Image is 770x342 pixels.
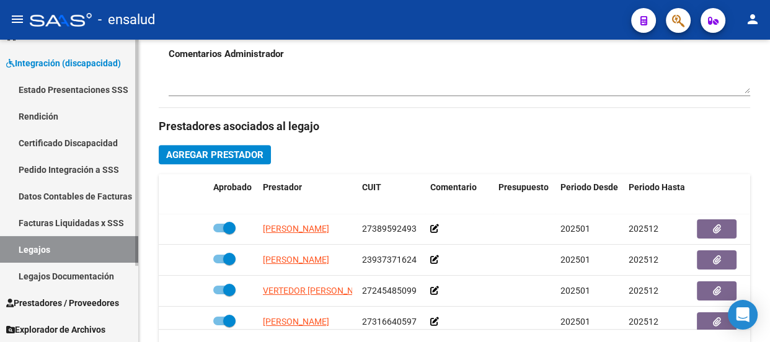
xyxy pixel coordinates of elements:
[560,317,590,327] span: 202501
[6,296,119,310] span: Prestadores / Proveedores
[98,6,155,33] span: - ensalud
[728,300,758,330] div: Open Intercom Messenger
[560,224,590,234] span: 202501
[263,255,329,265] span: [PERSON_NAME]
[560,255,590,265] span: 202501
[629,182,685,192] span: Periodo Hasta
[629,224,658,234] span: 202512
[169,47,750,61] h3: Comentarios Administrador
[263,182,302,192] span: Prestador
[213,182,252,192] span: Aprobado
[745,12,760,27] mat-icon: person
[362,286,417,296] span: 27245485099
[362,255,417,265] span: 23937371624
[6,323,105,336] span: Explorador de Archivos
[159,118,750,135] h3: Prestadores asociados al legajo
[166,149,263,160] span: Agregar Prestador
[629,255,658,265] span: 202512
[493,174,555,215] datatable-header-cell: Presupuesto
[425,174,493,215] datatable-header-cell: Comentario
[208,174,258,215] datatable-header-cell: Aprobado
[362,224,417,234] span: 27389592493
[362,182,381,192] span: CUIT
[6,56,121,70] span: Integración (discapacidad)
[263,224,329,234] span: [PERSON_NAME]
[560,182,618,192] span: Periodo Desde
[430,182,477,192] span: Comentario
[258,174,357,215] datatable-header-cell: Prestador
[159,145,271,164] button: Agregar Prestador
[624,174,692,215] datatable-header-cell: Periodo Hasta
[560,286,590,296] span: 202501
[629,317,658,327] span: 202512
[10,12,25,27] mat-icon: menu
[629,286,658,296] span: 202512
[362,317,417,327] span: 27316640597
[263,317,329,327] span: [PERSON_NAME]
[555,174,624,215] datatable-header-cell: Periodo Desde
[263,286,374,296] span: VERTEDOR [PERSON_NAME]
[498,182,549,192] span: Presupuesto
[357,174,425,215] datatable-header-cell: CUIT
